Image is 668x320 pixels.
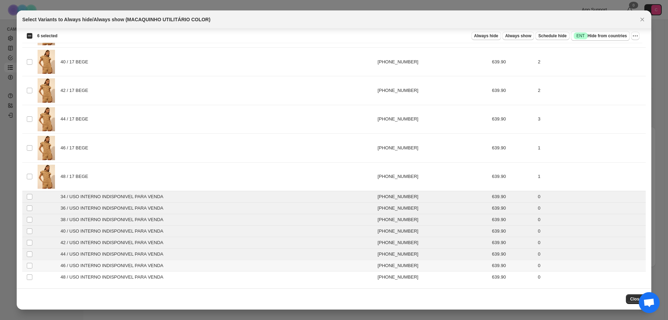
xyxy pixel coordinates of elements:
span: 44 / USO INTERNO INDISPONIVEL PARA VENDA [61,251,167,258]
td: 2 [536,47,646,76]
span: 40 / 17 BEGE [61,58,92,65]
td: 0 [536,203,646,214]
button: Close [637,15,647,24]
span: 40 / USO INTERNO INDISPONIVEL PARA VENDA [61,228,167,235]
td: [PHONE_NUMBER] [375,203,490,214]
span: 36 / USO INTERNO INDISPONIVEL PARA VENDA [61,205,167,212]
td: [PHONE_NUMBER] [375,226,490,237]
span: ENT [576,33,585,39]
td: 639.90 [490,237,536,249]
span: 44 / 17 BEGE [61,116,92,123]
td: [PHONE_NUMBER] [375,134,490,162]
span: 46 / 17 BEGE [61,145,92,151]
span: 38 / USO INTERNO INDISPONIVEL PARA VENDA [61,216,167,223]
td: 0 [536,191,646,203]
span: Schedule hide [538,33,566,39]
span: Hide from countries [574,32,627,39]
img: 38571_16131_01_5863a1fd-d01d-4363-8910-3e56fff31160.jpg [38,165,55,189]
td: 639.90 [490,162,536,191]
span: 34 / USO INTERNO INDISPONIVEL PARA VENDA [61,193,167,200]
td: [PHONE_NUMBER] [375,105,490,133]
td: 1 [536,162,646,191]
td: [PHONE_NUMBER] [375,47,490,76]
td: 639.90 [490,76,536,105]
td: 0 [536,214,646,226]
span: Always hide [474,33,498,39]
span: Always show [505,33,531,39]
img: 38571_16131_01_5863a1fd-d01d-4363-8910-3e56fff31160.jpg [38,50,55,74]
td: [PHONE_NUMBER] [375,272,490,283]
button: Schedule hide [535,32,569,40]
td: 639.90 [490,260,536,272]
td: 639.90 [490,272,536,283]
button: Always hide [471,32,501,40]
td: 639.90 [490,191,536,203]
td: [PHONE_NUMBER] [375,76,490,105]
img: 38571_16131_01_5863a1fd-d01d-4363-8910-3e56fff31160.jpg [38,107,55,131]
span: 48 / 17 BEGE [61,173,92,180]
button: Always show [502,32,534,40]
button: More actions [631,32,639,40]
td: 639.90 [490,105,536,133]
td: 0 [536,260,646,272]
td: 639.90 [490,214,536,226]
span: Close [630,296,642,302]
td: [PHONE_NUMBER] [375,237,490,249]
button: Close [626,294,646,304]
td: 0 [536,226,646,237]
td: 3 [536,105,646,133]
td: 0 [536,237,646,249]
td: 639.90 [490,134,536,162]
td: 1 [536,134,646,162]
td: 2 [536,76,646,105]
button: SuccessENTHide from countries [571,31,630,41]
td: [PHONE_NUMBER] [375,214,490,226]
div: Bate-papo aberto [639,292,660,313]
td: [PHONE_NUMBER] [375,162,490,191]
td: [PHONE_NUMBER] [375,191,490,203]
td: 639.90 [490,47,536,76]
td: 639.90 [490,203,536,214]
td: 639.90 [490,249,536,260]
span: 42 / USO INTERNO INDISPONIVEL PARA VENDA [61,239,167,246]
span: 48 / USO INTERNO INDISPONIVEL PARA VENDA [61,274,167,281]
td: 639.90 [490,226,536,237]
span: 46 / USO INTERNO INDISPONIVEL PARA VENDA [61,262,167,269]
td: [PHONE_NUMBER] [375,249,490,260]
img: 38571_16131_01_5863a1fd-d01d-4363-8910-3e56fff31160.jpg [38,136,55,160]
h2: Select Variants to Always hide/Always show (MACAQUINHO UTILITÁRIO COLOR) [22,16,210,23]
td: 0 [536,249,646,260]
td: 0 [536,272,646,283]
span: 42 / 17 BEGE [61,87,92,94]
td: [PHONE_NUMBER] [375,260,490,272]
img: 38571_16131_01_5863a1fd-d01d-4363-8910-3e56fff31160.jpg [38,78,55,102]
span: 6 selected [37,33,57,39]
